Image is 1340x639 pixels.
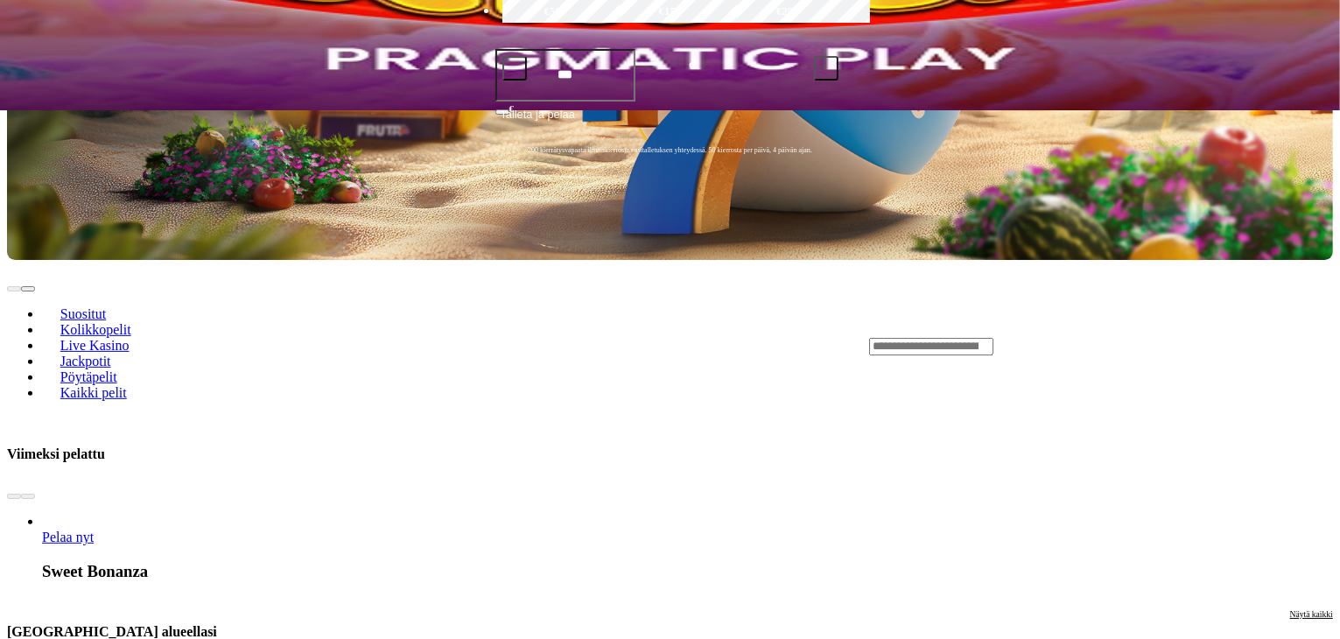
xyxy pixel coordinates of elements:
a: Kaikki pelit [42,380,145,406]
span: Kaikki pelit [53,385,134,400]
a: Kolikkopelit [42,317,149,343]
span: Live Kasino [53,338,137,353]
button: prev slide [7,494,21,499]
button: next slide [21,494,35,499]
button: Talleta ja pelaa [495,105,845,138]
h3: Viimeksi pelattu [7,446,105,462]
span: € [689,58,694,74]
button: plus icon [814,56,838,81]
span: Jackpotit [53,354,118,369]
a: Pöytäpelit [42,364,135,390]
span: Pelaa nyt [42,530,94,544]
span: Suositut [53,306,113,321]
input: Search [869,338,993,355]
header: Lobby [7,260,1333,432]
button: next slide [21,286,35,291]
button: minus icon [502,56,527,81]
a: Sweet Bonanza [42,530,94,544]
span: € [509,103,515,114]
a: Suositut [42,301,124,327]
span: Talleta ja pelaa [501,106,575,137]
button: prev slide [7,286,21,291]
a: Live Kasino [42,333,147,359]
span: Pöytäpelit [53,369,124,384]
a: Jackpotit [42,348,129,375]
span: Näytä kaikki [1290,609,1333,619]
span: Kolikkopelit [53,322,138,337]
nav: Lobby [7,277,834,415]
